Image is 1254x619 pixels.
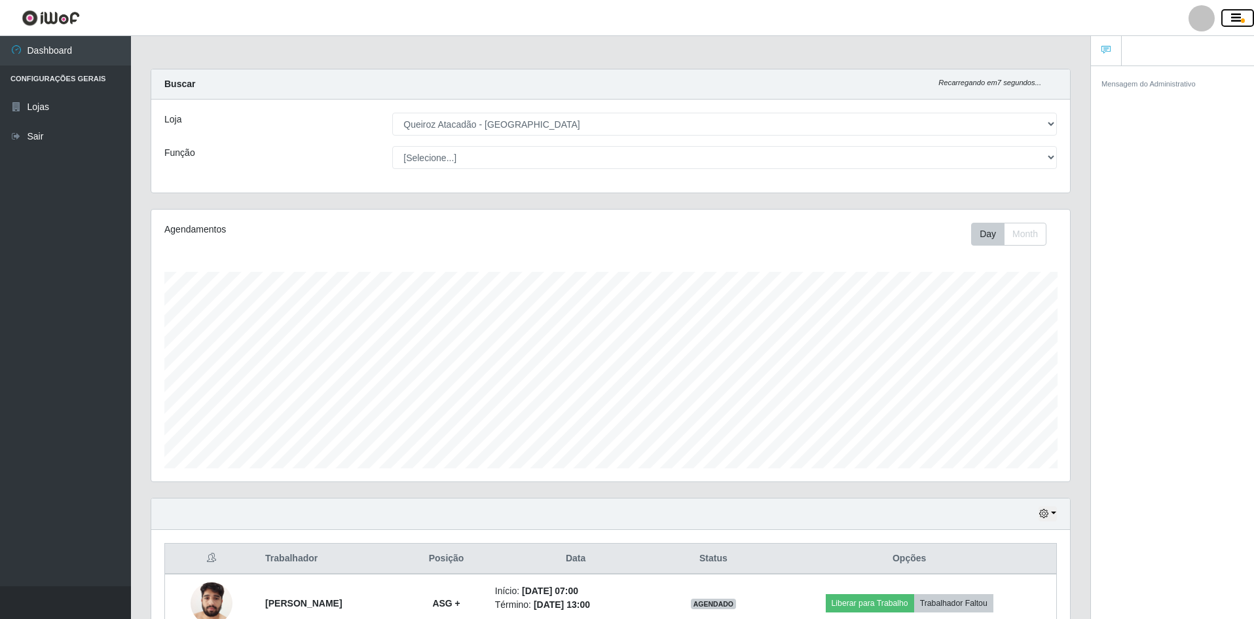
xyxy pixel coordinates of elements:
label: Loja [164,113,181,126]
label: Função [164,146,195,160]
th: Posição [405,544,487,574]
strong: Buscar [164,79,195,89]
span: AGENDADO [691,599,737,609]
i: Recarregando em 7 segundos... [938,79,1041,86]
th: Data [487,544,665,574]
strong: [PERSON_NAME] [265,598,342,609]
button: Liberar para Trabalho [826,594,914,612]
button: Day [971,223,1005,246]
small: Mensagem do Administrativo [1101,80,1196,88]
li: Término: [495,598,657,612]
time: [DATE] 07:00 [522,586,578,596]
button: Trabalhador Faltou [914,594,993,612]
th: Trabalhador [257,544,405,574]
strong: ASG + [432,598,460,609]
time: [DATE] 13:00 [534,599,590,610]
button: Month [1004,223,1046,246]
div: First group [971,223,1046,246]
li: Início: [495,584,657,598]
div: Agendamentos [164,223,525,236]
img: CoreUI Logo [22,10,80,26]
th: Status [665,544,763,574]
th: Opções [762,544,1056,574]
div: Toolbar with button groups [971,223,1057,246]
